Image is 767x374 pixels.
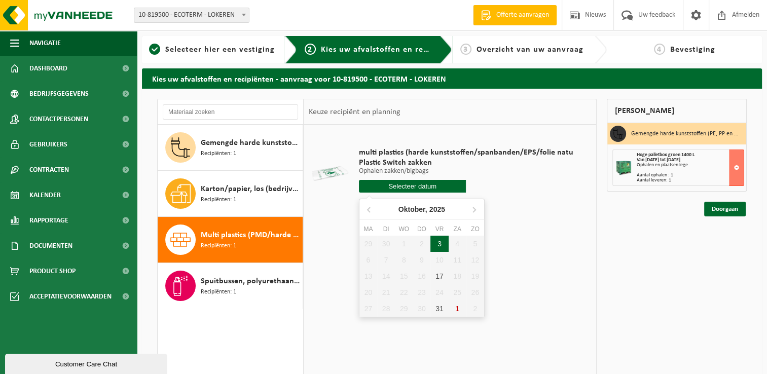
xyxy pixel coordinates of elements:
[201,287,236,297] span: Recipiënten: 1
[637,173,744,178] div: Aantal ophalen : 1
[201,195,236,205] span: Recipiënten: 1
[29,208,68,233] span: Rapportage
[631,126,739,142] h3: Gemengde harde kunststoffen (PE, PP en PVC), recycleerbaar (industrieel)
[29,132,67,157] span: Gebruikers
[29,157,69,182] span: Contracten
[359,147,573,158] span: multi plastics (harde kunststoffen/spanbanden/EPS/folie natu
[147,44,277,56] a: 1Selecteer hier een vestiging
[142,68,762,88] h2: Kies uw afvalstoffen en recipiënten - aanvraag voor 10-819500 - ECOTERM - LOKEREN
[29,30,61,56] span: Navigatie
[201,149,236,159] span: Recipiënten: 1
[201,229,300,241] span: Multi plastics (PMD/harde kunststoffen/spanbanden/EPS/folie naturel/folie gemengd)
[359,168,573,175] p: Ophalen zakken/bigbags
[637,157,680,163] strong: Van [DATE] tot [DATE]
[430,224,448,234] div: vr
[637,152,695,158] span: Hoge palletbox groen 1400 L
[29,182,61,208] span: Kalender
[670,46,715,54] span: Bevestiging
[29,258,76,284] span: Product Shop
[359,224,377,234] div: ma
[359,180,466,193] input: Selecteer datum
[201,137,300,149] span: Gemengde harde kunststoffen (PE, PP en PVC), recycleerbaar (industrieel)
[134,8,249,23] span: 10-819500 - ECOTERM - LOKEREN
[158,263,303,309] button: Spuitbussen, polyurethaan (PU) Recipiënten: 1
[304,99,405,125] div: Keuze recipiënt en planning
[637,178,744,183] div: Aantal leveren: 1
[359,158,573,168] span: Plastic Switch zakken
[201,275,300,287] span: Spuitbussen, polyurethaan (PU)
[163,104,298,120] input: Materiaal zoeken
[29,233,72,258] span: Documenten
[637,163,744,168] div: Ophalen en plaatsen lege
[430,236,448,252] div: 3
[704,202,746,216] a: Doorgaan
[165,46,275,54] span: Selecteer hier een vestiging
[29,106,88,132] span: Contactpersonen
[430,268,448,284] div: 17
[158,217,303,263] button: Multi plastics (PMD/harde kunststoffen/spanbanden/EPS/folie naturel/folie gemengd) Recipiënten: 1
[429,206,445,213] i: 2025
[321,46,460,54] span: Kies uw afvalstoffen en recipiënten
[29,284,112,309] span: Acceptatievoorwaarden
[477,46,583,54] span: Overzicht van uw aanvraag
[607,99,747,123] div: [PERSON_NAME]
[29,56,67,81] span: Dashboard
[413,224,430,234] div: do
[449,224,466,234] div: za
[5,352,169,374] iframe: chat widget
[149,44,160,55] span: 1
[377,224,395,234] div: di
[158,125,303,171] button: Gemengde harde kunststoffen (PE, PP en PVC), recycleerbaar (industrieel) Recipiënten: 1
[158,171,303,217] button: Karton/papier, los (bedrijven) Recipiënten: 1
[654,44,665,55] span: 4
[201,183,300,195] span: Karton/papier, los (bedrijven)
[394,201,449,217] div: Oktober,
[201,241,236,251] span: Recipiënten: 1
[466,224,484,234] div: zo
[494,10,552,20] span: Offerte aanvragen
[29,81,89,106] span: Bedrijfsgegevens
[395,224,413,234] div: wo
[134,8,249,22] span: 10-819500 - ECOTERM - LOKEREN
[430,301,448,317] div: 31
[473,5,557,25] a: Offerte aanvragen
[460,44,471,55] span: 3
[305,44,316,55] span: 2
